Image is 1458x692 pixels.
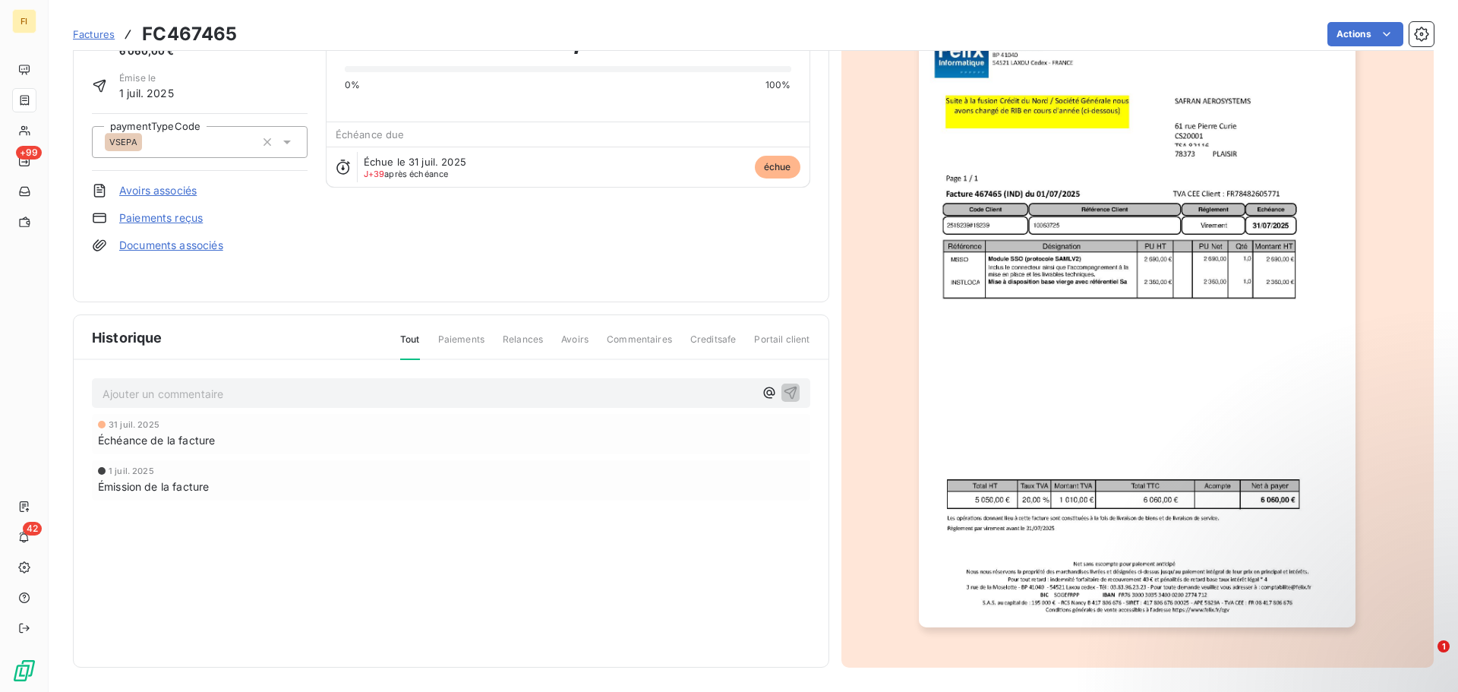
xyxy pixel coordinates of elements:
span: Tout [400,333,420,360]
span: échue [755,156,800,179]
span: 42 [23,522,42,536]
span: Avoirs [561,333,589,359]
button: Actions [1327,22,1403,46]
span: 0% [345,78,360,92]
span: VSEPA [109,137,137,147]
div: FI [12,9,36,33]
a: Avoirs associés [119,183,197,198]
span: Échue le 31 juil. 2025 [364,156,466,168]
img: Logo LeanPay [12,659,36,683]
span: Échéance due [336,128,405,141]
span: après échéance [364,169,449,179]
span: J+39 [364,169,385,179]
span: Portail client [754,333,809,359]
span: Historique [92,327,163,348]
h3: FC467465 [142,21,237,48]
span: Émission de la facture [98,479,209,495]
span: Factures [73,28,115,40]
iframe: Intercom notifications message [1154,545,1458,651]
span: Relances [503,333,543,359]
a: Documents associés [119,238,223,253]
span: 6 060,00 € [119,44,181,59]
span: 1 [1437,640,1450,653]
span: Commentaires [607,333,672,359]
span: 1 juil. 2025 [109,466,154,476]
span: Émise le [119,71,174,85]
span: Creditsafe [690,333,737,359]
span: 31 juil. 2025 [109,420,159,429]
span: 100% [765,78,791,92]
iframe: Intercom live chat [1406,640,1443,677]
span: Paiements [438,333,484,359]
a: Factures [73,27,115,42]
span: Échéance de la facture [98,432,215,448]
span: +99 [16,146,42,160]
img: invoice_thumbnail [919,9,1355,627]
a: Paiements reçus [119,210,203,226]
span: 1 juil. 2025 [119,85,174,101]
